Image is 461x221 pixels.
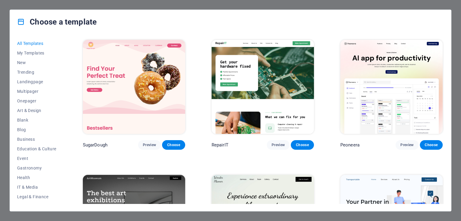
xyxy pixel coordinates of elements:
[17,115,56,125] button: Blank
[17,156,56,161] span: Event
[17,41,56,46] span: All Templates
[291,140,314,150] button: Choose
[17,108,56,113] span: Art & Design
[17,163,56,173] button: Gastronomy
[340,142,360,148] p: Peoneera
[17,185,56,190] span: IT & Media
[400,143,414,147] span: Preview
[17,99,56,103] span: Onepager
[340,40,443,134] img: Peoneera
[17,202,56,211] button: Non-Profit
[17,60,56,65] span: New
[17,146,56,151] span: Education & Culture
[17,17,97,27] h4: Choose a template
[17,125,56,134] button: Blog
[17,79,56,84] span: Landingpage
[296,143,309,147] span: Choose
[212,40,314,134] img: RepairIT
[17,87,56,96] button: Multipager
[17,67,56,77] button: Trending
[17,58,56,67] button: New
[83,40,185,134] img: SugarDough
[17,118,56,122] span: Blank
[83,142,107,148] p: SugarDough
[396,140,418,150] button: Preview
[17,173,56,182] button: Health
[267,140,290,150] button: Preview
[17,182,56,192] button: IT & Media
[138,140,161,150] button: Preview
[17,48,56,58] button: My Templates
[17,134,56,144] button: Business
[17,39,56,48] button: All Templates
[162,140,185,150] button: Choose
[17,137,56,142] span: Business
[17,154,56,163] button: Event
[272,143,285,147] span: Preview
[17,192,56,202] button: Legal & Finance
[17,77,56,87] button: Landingpage
[420,140,443,150] button: Choose
[17,89,56,94] span: Multipager
[17,166,56,170] span: Gastronomy
[17,51,56,55] span: My Templates
[167,143,180,147] span: Choose
[143,143,156,147] span: Preview
[17,127,56,132] span: Blog
[17,175,56,180] span: Health
[17,70,56,75] span: Trending
[212,142,228,148] p: RepairIT
[17,144,56,154] button: Education & Culture
[17,106,56,115] button: Art & Design
[17,194,56,199] span: Legal & Finance
[17,96,56,106] button: Onepager
[425,143,438,147] span: Choose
